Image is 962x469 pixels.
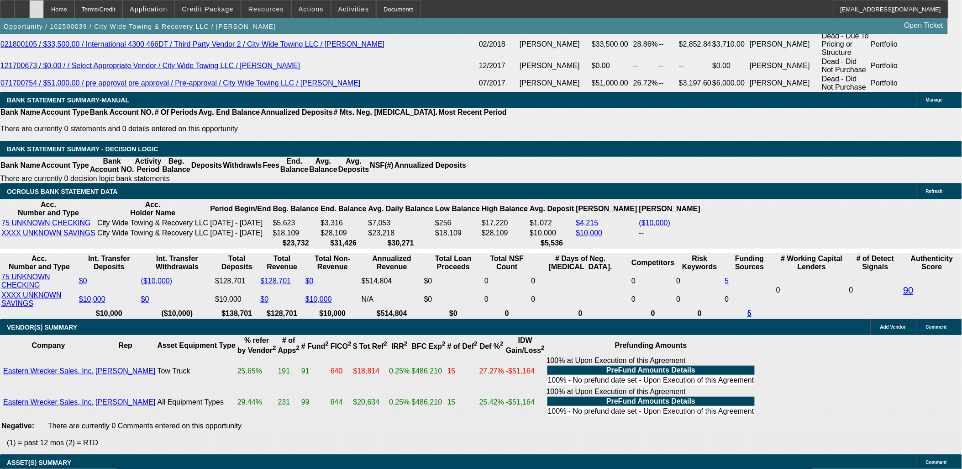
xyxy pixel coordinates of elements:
[447,387,478,417] td: 15
[519,75,591,92] td: [PERSON_NAME]
[776,254,848,272] th: # Working Capital Lenders
[292,0,331,18] button: Actions
[529,239,574,248] th: $5,536
[273,229,319,238] td: $18,109
[141,254,214,272] th: Int. Transfer Withdrawals
[0,40,384,48] a: 021800105 / $33,500.00 / International 4300 466DT / Third Party Vendor 2 / City Wide Towing LLC /...
[411,356,446,386] td: $486,210
[210,229,271,238] td: [DATE] - [DATE]
[531,272,631,290] td: 0
[478,75,519,92] td: 07/2017
[411,387,446,417] td: $486,210
[237,356,277,386] td: 25.65%
[41,157,89,174] th: Account Type
[676,309,724,318] th: 0
[278,387,300,417] td: 231
[576,229,603,237] a: $10,000
[79,277,87,285] a: $0
[157,387,236,417] td: All Equipment Types
[576,219,599,227] a: $4,215
[3,398,94,406] a: Eastern Wrecker Sales, Inc.
[712,75,749,92] td: $6,000.00
[237,336,276,354] b: % refer by Vendor
[338,5,369,13] span: Activities
[500,341,503,347] sup: 2
[547,407,755,416] td: 100% - No prefund date set - Upon Execution of this Agreement
[4,23,276,30] span: Opportunity / 102500039 / City Wide Towing & Recovery LLC / [PERSON_NAME]
[591,32,633,57] td: $33,500.00
[141,295,149,303] a: $0
[158,341,236,349] b: Asset Equipment Type
[926,189,943,194] span: Refresh
[606,397,695,405] b: PreFund Amounts Details
[260,309,304,318] th: $128,701
[326,341,329,347] sup: 2
[658,32,678,57] td: --
[1,291,62,307] a: XXXX UNKNOWN SAVINGS
[633,75,658,92] td: 26.72%
[361,254,423,272] th: Annualized Revenue
[330,356,352,386] td: 640
[484,272,530,290] td: 0
[210,219,271,228] td: [DATE] - [DATE]
[442,341,445,347] sup: 2
[338,157,370,174] th: Avg. Deposits
[32,341,65,349] b: Company
[198,108,261,117] th: Avg. End Balance
[576,200,638,218] th: [PERSON_NAME]
[481,219,528,228] td: $17,220
[519,57,591,75] td: [PERSON_NAME]
[903,254,961,272] th: Authenticity Score
[79,295,105,303] a: $10,000
[353,387,388,417] td: $20,634
[591,57,633,75] td: $0.00
[435,219,480,228] td: $256
[97,200,209,218] th: Acc. Holder Name
[529,200,574,218] th: Avg. Deposit
[821,57,870,75] td: Dead - Did Not Purchase
[547,376,755,385] td: 100% - No prefund date set - Upon Execution of this Agreement
[389,387,410,417] td: 0.25%
[333,108,438,117] th: # Mts. Neg. [MEDICAL_DATA].
[320,239,367,248] th: $31,426
[849,254,902,272] th: # of Detect Signals
[678,57,712,75] td: --
[141,277,173,285] a: ($10,000)
[481,229,528,238] td: $28,109
[353,356,388,386] td: $18,814
[678,75,712,92] td: $3,197.60
[639,229,701,238] td: --
[615,341,687,349] b: Prefunding Amounts
[541,345,544,352] sup: 2
[305,254,360,272] th: Total Non-Revenue
[776,286,780,294] span: 0
[481,200,528,218] th: High Balance
[531,309,631,318] th: 0
[547,357,756,386] div: 100% at Upon Execution of this Agreement
[182,5,234,13] span: Credit Package
[89,108,154,117] th: Bank Account NO.
[191,157,223,174] th: Deposits
[871,57,962,75] td: Portfolio
[278,356,300,386] td: 191
[79,309,140,318] th: $10,000
[412,342,446,350] b: BFC Exp
[353,342,388,350] b: $ Tot Ref
[296,345,300,352] sup: 2
[361,291,423,308] td: N/A
[394,157,467,174] th: Annualized Deposits
[712,32,749,57] td: $3,710.00
[749,75,821,92] td: [PERSON_NAME]
[320,229,367,238] td: $28,109
[391,342,407,350] b: IRR
[7,459,71,466] span: ASSET(S) SUMMARY
[7,439,962,447] p: (1) = past 12 mos (2) = RTD
[215,309,259,318] th: $138,701
[48,422,242,430] span: There are currently 0 Comments entered on this opportunity
[821,32,870,57] td: Dead - Due To Pricing or Structure
[119,341,132,349] b: Rep
[901,18,947,33] a: Open Ticket
[639,219,671,227] a: ($10,000)
[320,200,367,218] th: End. Balance
[299,5,324,13] span: Actions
